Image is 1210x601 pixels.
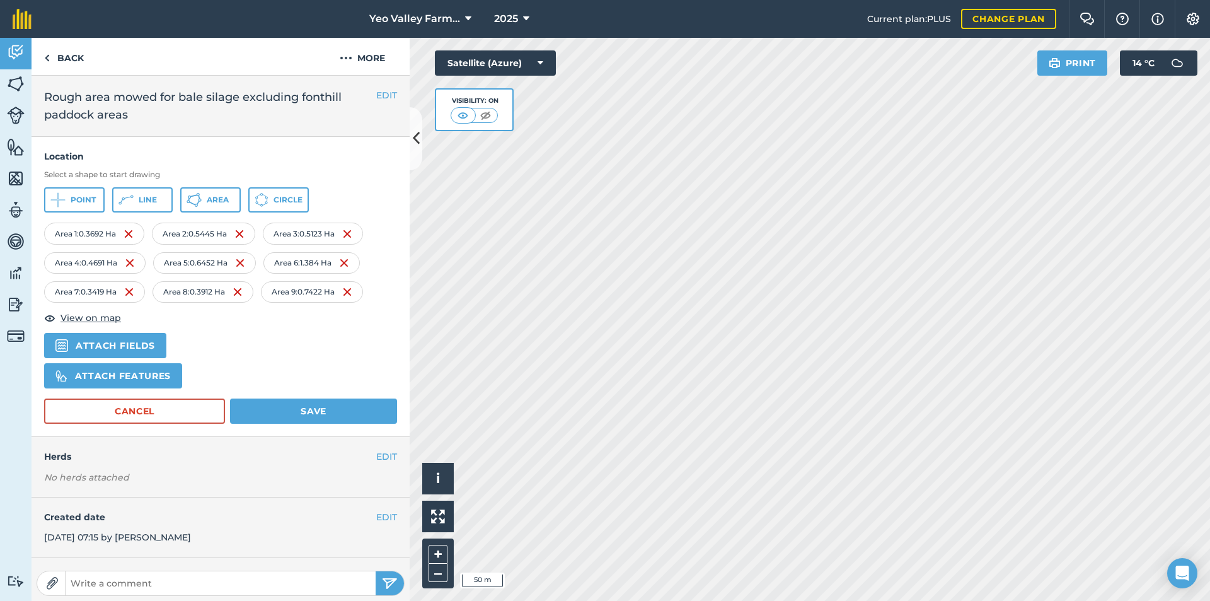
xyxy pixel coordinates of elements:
span: Yeo Valley Farms Ltd [369,11,460,26]
button: 14 °C [1120,50,1197,76]
img: svg+xml;base64,PHN2ZyB4bWxucz0iaHR0cDovL3d3dy53My5vcmcvMjAwMC9zdmciIHdpZHRoPSIxNiIgaGVpZ2h0PSIyNC... [233,284,243,300]
a: Change plan [961,9,1056,29]
button: Print [1037,50,1108,76]
div: Area 9 : 0.7422 Ha [261,281,363,303]
button: Line [112,187,173,213]
img: Paperclip icon [46,577,59,590]
img: svg+xml;base64,PHN2ZyB4bWxucz0iaHR0cDovL3d3dy53My5vcmcvMjAwMC9zdmciIHdpZHRoPSIxOCIgaGVpZ2h0PSIyNC... [44,310,55,325]
img: svg+xml;base64,PHN2ZyB4bWxucz0iaHR0cDovL3d3dy53My5vcmcvMjAwMC9zdmciIHdpZHRoPSIxNiIgaGVpZ2h0PSIyNC... [235,255,245,271]
img: svg+xml;base64,PD94bWwgdmVyc2lvbj0iMS4wIiBlbmNvZGluZz0idXRmLTgiPz4KPCEtLSBHZW5lcmF0b3I6IEFkb2JlIE... [7,201,25,219]
a: Back [32,38,96,75]
button: View on map [44,310,121,325]
img: svg%3e [55,370,67,382]
img: svg+xml;base64,PHN2ZyB4bWxucz0iaHR0cDovL3d3dy53My5vcmcvMjAwMC9zdmciIHdpZHRoPSIxNiIgaGVpZ2h0PSIyNC... [124,226,134,242]
img: svg+xml;base64,PD94bWwgdmVyc2lvbj0iMS4wIiBlbmNvZGluZz0idXRmLTgiPz4KPCEtLSBHZW5lcmF0b3I6IEFkb2JlIE... [7,295,25,314]
button: Cancel [44,399,225,424]
img: svg+xml,%3c [55,339,68,352]
button: EDIT [376,450,397,464]
span: i [436,470,440,486]
img: A question mark icon [1115,13,1130,25]
img: svg+xml;base64,PHN2ZyB4bWxucz0iaHR0cDovL3d3dy53My5vcmcvMjAwMC9zdmciIHdpZHRoPSIxNyIgaGVpZ2h0PSIxNy... [1151,11,1164,26]
div: Area 7 : 0.3419 Ha [44,281,145,303]
img: svg+xml;base64,PHN2ZyB4bWxucz0iaHR0cDovL3d3dy53My5vcmcvMjAwMC9zdmciIHdpZHRoPSIxNiIgaGVpZ2h0PSIyNC... [124,284,134,300]
span: Current plan : PLUS [867,12,951,26]
button: EDIT [376,510,397,524]
img: svg+xml;base64,PD94bWwgdmVyc2lvbj0iMS4wIiBlbmNvZGluZz0idXRmLTgiPz4KPCEtLSBHZW5lcmF0b3I6IEFkb2JlIE... [7,107,25,124]
button: Area [180,187,241,213]
img: svg+xml;base64,PHN2ZyB4bWxucz0iaHR0cDovL3d3dy53My5vcmcvMjAwMC9zdmciIHdpZHRoPSIxNiIgaGVpZ2h0PSIyNC... [234,226,245,242]
input: Write a comment [66,575,376,592]
img: svg+xml;base64,PHN2ZyB4bWxucz0iaHR0cDovL3d3dy53My5vcmcvMjAwMC9zdmciIHdpZHRoPSIxOSIgaGVpZ2h0PSIyNC... [1049,55,1061,71]
img: svg+xml;base64,PD94bWwgdmVyc2lvbj0iMS4wIiBlbmNvZGluZz0idXRmLTgiPz4KPCEtLSBHZW5lcmF0b3I6IEFkb2JlIE... [7,43,25,62]
img: svg+xml;base64,PD94bWwgdmVyc2lvbj0iMS4wIiBlbmNvZGluZz0idXRmLTgiPz4KPCEtLSBHZW5lcmF0b3I6IEFkb2JlIE... [7,575,25,587]
button: Circle [248,187,309,213]
div: Area 3 : 0.5123 Ha [263,223,363,244]
span: 2025 [494,11,518,26]
button: + [429,545,447,564]
span: Circle [274,195,302,205]
h4: Herds [44,450,410,464]
button: i [422,463,454,494]
span: Point [71,195,96,205]
img: svg+xml;base64,PD94bWwgdmVyc2lvbj0iMS4wIiBlbmNvZGluZz0idXRmLTgiPz4KPCEtLSBHZW5lcmF0b3I6IEFkb2JlIE... [1165,50,1190,76]
div: Area 4 : 0.4691 Ha [44,252,146,274]
div: Area 5 : 0.6452 Ha [153,252,256,274]
button: Attach fields [44,333,166,358]
img: svg+xml;base64,PHN2ZyB4bWxucz0iaHR0cDovL3d3dy53My5vcmcvMjAwMC9zdmciIHdpZHRoPSI1MCIgaGVpZ2h0PSI0MC... [478,109,493,122]
img: svg+xml;base64,PD94bWwgdmVyc2lvbj0iMS4wIiBlbmNvZGluZz0idXRmLTgiPz4KPCEtLSBHZW5lcmF0b3I6IEFkb2JlIE... [7,264,25,283]
img: fieldmargin Logo [13,9,32,29]
img: svg+xml;base64,PHN2ZyB4bWxucz0iaHR0cDovL3d3dy53My5vcmcvMjAwMC9zdmciIHdpZHRoPSIxNiIgaGVpZ2h0PSIyNC... [125,255,135,271]
h3: Select a shape to start drawing [44,170,397,180]
img: svg+xml;base64,PHN2ZyB4bWxucz0iaHR0cDovL3d3dy53My5vcmcvMjAwMC9zdmciIHdpZHRoPSIyNSIgaGVpZ2h0PSIyNC... [382,576,398,591]
img: svg+xml;base64,PHN2ZyB4bWxucz0iaHR0cDovL3d3dy53My5vcmcvMjAwMC9zdmciIHdpZHRoPSI1NiIgaGVpZ2h0PSI2MC... [7,137,25,156]
em: No herds attached [44,470,410,484]
div: Open Intercom Messenger [1167,558,1197,588]
img: svg+xml;base64,PHN2ZyB4bWxucz0iaHR0cDovL3d3dy53My5vcmcvMjAwMC9zdmciIHdpZHRoPSIxNiIgaGVpZ2h0PSIyNC... [339,255,349,271]
span: Area [207,195,229,205]
img: svg+xml;base64,PHN2ZyB4bWxucz0iaHR0cDovL3d3dy53My5vcmcvMjAwMC9zdmciIHdpZHRoPSI1NiIgaGVpZ2h0PSI2MC... [7,169,25,188]
img: Four arrows, one pointing top left, one top right, one bottom right and the last bottom left [431,510,445,523]
button: More [315,38,410,75]
img: svg+xml;base64,PHN2ZyB4bWxucz0iaHR0cDovL3d3dy53My5vcmcvMjAwMC9zdmciIHdpZHRoPSIxNiIgaGVpZ2h0PSIyNC... [342,284,352,300]
img: svg+xml;base64,PHN2ZyB4bWxucz0iaHR0cDovL3d3dy53My5vcmcvMjAwMC9zdmciIHdpZHRoPSI1MCIgaGVpZ2h0PSI0MC... [455,109,471,122]
span: Line [139,195,157,205]
button: Point [44,187,105,213]
div: [DATE] 07:15 by [PERSON_NAME] [32,498,410,558]
div: Area 1 : 0.3692 Ha [44,223,144,244]
button: EDIT [376,88,397,102]
div: Area 6 : 1.384 Ha [263,252,360,274]
img: svg+xml;base64,PHN2ZyB4bWxucz0iaHR0cDovL3d3dy53My5vcmcvMjAwMC9zdmciIHdpZHRoPSIxNiIgaGVpZ2h0PSIyNC... [342,226,352,242]
div: Area 8 : 0.3912 Ha [153,281,253,303]
div: Area 2 : 0.5445 Ha [152,223,255,244]
button: Satellite (Azure) [435,50,556,76]
span: 14 ° C [1132,50,1155,76]
img: svg+xml;base64,PD94bWwgdmVyc2lvbj0iMS4wIiBlbmNvZGluZz0idXRmLTgiPz4KPCEtLSBHZW5lcmF0b3I6IEFkb2JlIE... [7,327,25,345]
h4: Created date [44,510,397,524]
button: – [429,564,447,582]
img: svg+xml;base64,PHN2ZyB4bWxucz0iaHR0cDovL3d3dy53My5vcmcvMjAwMC9zdmciIHdpZHRoPSI5IiBoZWlnaHQ9IjI0Ii... [44,50,50,66]
h2: Rough area mowed for bale silage excluding fonthill paddock areas [44,88,397,124]
div: Visibility: On [451,96,498,106]
button: Save [230,399,397,424]
img: svg+xml;base64,PHN2ZyB4bWxucz0iaHR0cDovL3d3dy53My5vcmcvMjAwMC9zdmciIHdpZHRoPSI1NiIgaGVpZ2h0PSI2MC... [7,74,25,93]
img: svg+xml;base64,PD94bWwgdmVyc2lvbj0iMS4wIiBlbmNvZGluZz0idXRmLTgiPz4KPCEtLSBHZW5lcmF0b3I6IEFkb2JlIE... [7,232,25,251]
h4: Location [44,149,397,163]
img: A cog icon [1185,13,1201,25]
img: svg+xml;base64,PHN2ZyB4bWxucz0iaHR0cDovL3d3dy53My5vcmcvMjAwMC9zdmciIHdpZHRoPSIyMCIgaGVpZ2h0PSIyNC... [340,50,352,66]
img: Two speech bubbles overlapping with the left bubble in the forefront [1080,13,1095,25]
span: View on map [60,311,121,325]
button: Attach features [44,363,182,388]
